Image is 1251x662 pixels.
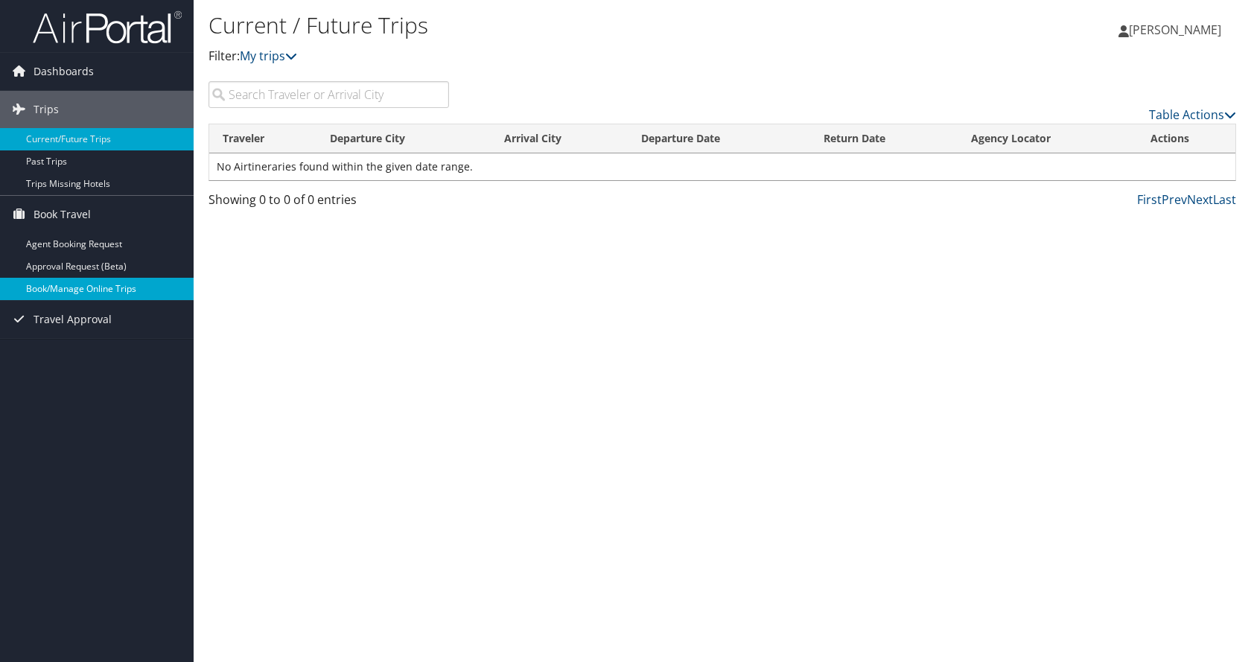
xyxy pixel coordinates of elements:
th: Departure Date: activate to sort column descending [628,124,810,153]
img: airportal-logo.png [33,10,182,45]
a: [PERSON_NAME] [1118,7,1236,52]
h1: Current / Future Trips [208,10,894,41]
div: Showing 0 to 0 of 0 entries [208,191,449,216]
a: Prev [1162,191,1187,208]
th: Agency Locator: activate to sort column ascending [958,124,1137,153]
th: Arrival City: activate to sort column ascending [491,124,628,153]
span: [PERSON_NAME] [1129,22,1221,38]
span: Book Travel [34,196,91,233]
th: Actions [1137,124,1235,153]
span: Trips [34,91,59,128]
a: Next [1187,191,1213,208]
a: Table Actions [1149,106,1236,123]
th: Departure City: activate to sort column ascending [316,124,491,153]
td: No Airtineraries found within the given date range. [209,153,1235,180]
input: Search Traveler or Arrival City [208,81,449,108]
th: Return Date: activate to sort column ascending [810,124,958,153]
span: Travel Approval [34,301,112,338]
a: Last [1213,191,1236,208]
span: Dashboards [34,53,94,90]
th: Traveler: activate to sort column ascending [209,124,316,153]
p: Filter: [208,47,894,66]
a: First [1137,191,1162,208]
a: My trips [240,48,297,64]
